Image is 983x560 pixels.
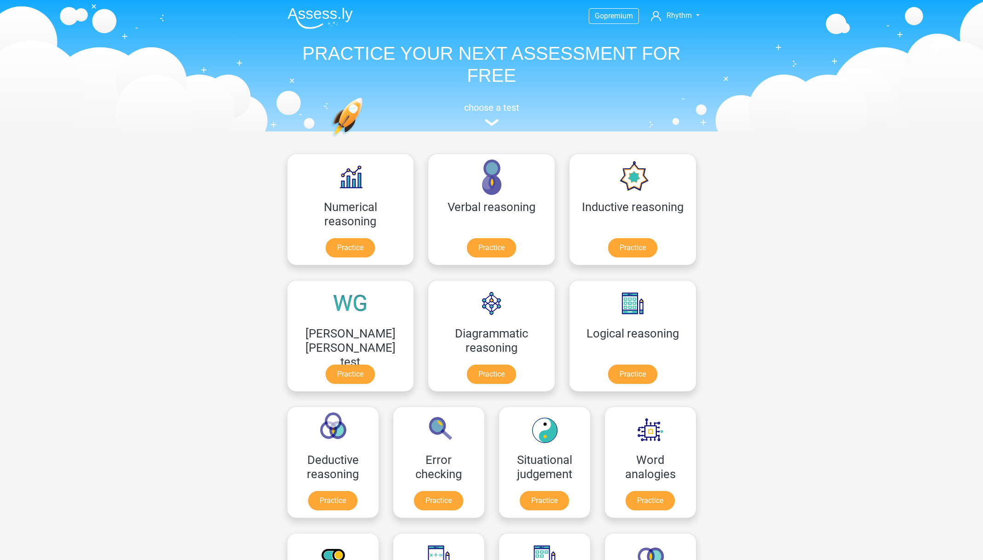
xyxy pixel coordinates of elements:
[589,10,638,22] a: Gopremium
[280,102,703,126] a: choose a test
[626,491,675,510] a: Practice
[280,102,703,113] h5: choose a test
[326,238,375,257] a: Practice
[414,491,463,510] a: Practice
[595,11,604,20] span: Go
[280,42,703,86] h1: PRACTICE YOUR NEXT ASSESSMENT FOR FREE
[667,11,692,20] span: Rhythm
[604,11,633,20] span: premium
[520,491,569,510] a: Practice
[467,238,516,257] a: Practice
[331,97,398,181] img: practice
[287,7,353,29] img: Assessly
[485,119,499,126] img: assessment
[308,491,357,510] a: Practice
[467,365,516,384] a: Practice
[608,238,657,257] a: Practice
[608,365,657,384] a: Practice
[326,365,375,384] a: Practice
[647,10,703,21] a: Rhythm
